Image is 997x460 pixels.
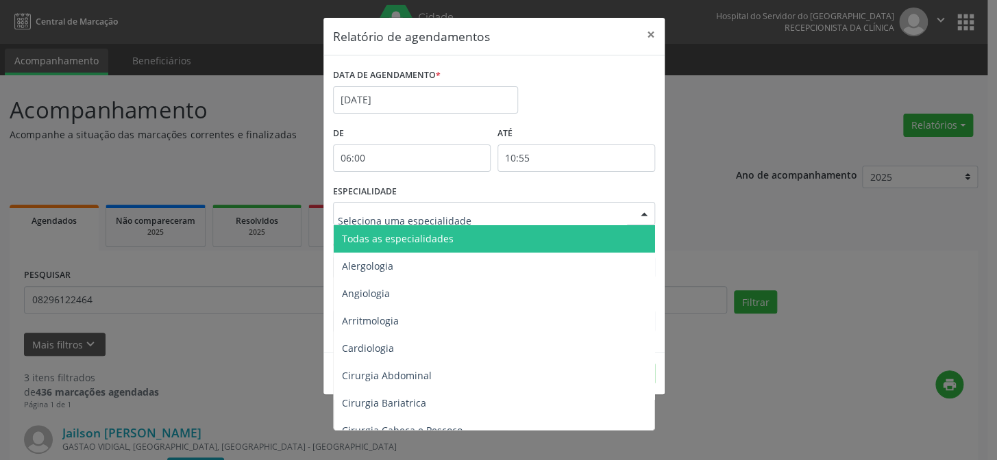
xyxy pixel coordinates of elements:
h5: Relatório de agendamentos [333,27,490,45]
label: De [333,123,491,144]
label: DATA DE AGENDAMENTO [333,65,441,86]
span: Cirurgia Abdominal [342,369,432,382]
span: Cardiologia [342,342,394,355]
label: ATÉ [497,123,655,144]
span: Arritmologia [342,314,399,327]
input: Seleciona uma especialidade [338,207,627,234]
span: Cirurgia Cabeça e Pescoço [342,424,463,437]
span: Alergologia [342,259,393,272]
input: Selecione uma data ou intervalo [333,86,518,114]
span: Todas as especialidades [342,232,454,245]
label: ESPECIALIDADE [333,181,397,203]
button: Close [637,18,665,51]
span: Angiologia [342,287,390,300]
input: Selecione o horário final [497,144,655,172]
span: Cirurgia Bariatrica [342,396,426,409]
input: Selecione o horário inicial [333,144,491,172]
